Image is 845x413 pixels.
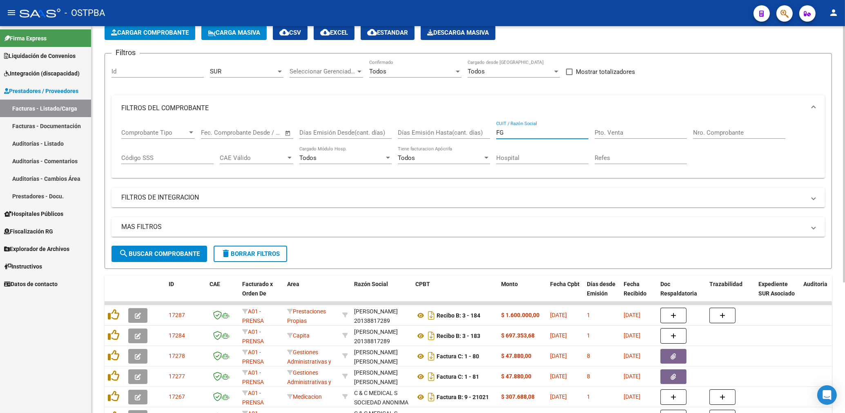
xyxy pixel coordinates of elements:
span: A01 - PRENSA [242,390,264,406]
span: Carga Masiva [208,29,260,36]
span: Estandar [367,29,408,36]
span: Fecha Cpbt [550,281,580,287]
span: Monto [501,281,518,287]
span: 17267 [169,393,185,400]
span: [DATE] [624,373,640,380]
datatable-header-cell: ID [165,275,206,311]
span: [DATE] [550,373,567,380]
span: Cargar Comprobante [111,29,189,36]
i: Descargar documento [426,309,437,322]
strong: $ 47.880,00 [501,373,531,380]
span: Gestiones Administrativas y Otros [287,369,331,395]
datatable-header-cell: Fecha Cpbt [547,275,584,311]
div: [PERSON_NAME] [PERSON_NAME] [354,348,409,366]
button: CSV [273,25,308,40]
datatable-header-cell: Facturado x Orden De [239,275,284,311]
span: Hospitales Públicos [4,209,63,218]
div: 20138817289 [354,307,409,324]
button: EXCEL [314,25,354,40]
i: Descargar documento [426,329,437,342]
span: [DATE] [624,353,640,359]
span: Doc Respaldatoria [660,281,697,297]
span: [DATE] [550,393,567,400]
span: Instructivos [4,262,42,271]
div: [PERSON_NAME] [PERSON_NAME] [354,368,409,387]
mat-expansion-panel-header: MAS FILTROS [111,217,825,237]
button: Estandar [361,25,415,40]
span: Mostrar totalizadores [576,67,635,77]
span: Firma Express [4,34,47,43]
span: 1 [587,332,590,339]
span: Todos [299,154,317,162]
span: Buscar Comprobante [119,250,200,258]
datatable-header-cell: Doc Respaldatoria [657,275,706,311]
span: Expediente SUR Asociado [758,281,795,297]
datatable-header-cell: CAE [206,275,239,311]
button: Buscar Comprobante [111,246,207,262]
mat-icon: cloud_download [320,27,330,37]
span: 1 [587,312,590,318]
span: - OSTPBA [65,4,105,22]
span: Liquidación de Convenios [4,51,76,60]
span: Datos de contacto [4,280,58,289]
span: Explorador de Archivos [4,244,69,253]
datatable-header-cell: Monto [498,275,547,311]
span: Todos [468,68,485,75]
i: Descargar documento [426,391,437,404]
span: A01 - PRENSA [242,329,264,344]
mat-panel-title: FILTROS DE INTEGRACION [121,193,805,202]
span: [DATE] [624,312,640,318]
span: Facturado x Orden De [242,281,273,297]
span: Fecha Recibido [624,281,647,297]
span: Días desde Emisión [587,281,615,297]
span: Medicacion [287,393,322,400]
div: 27270224879 [354,348,409,365]
strong: $ 307.688,08 [501,393,535,400]
datatable-header-cell: Fecha Recibido [620,275,657,311]
div: 20138817289 [354,327,409,344]
datatable-header-cell: Trazabilidad [706,275,755,311]
span: [DATE] [550,353,567,359]
span: Borrar Filtros [221,250,280,258]
span: [DATE] [624,393,640,400]
span: [DATE] [624,332,640,339]
span: 8 [587,373,590,380]
span: CAE [210,281,220,287]
strong: $ 1.600.000,00 [501,312,540,318]
span: 17277 [169,373,185,380]
span: [DATE] [550,332,567,339]
div: [PERSON_NAME] [354,327,398,337]
span: 17287 [169,312,185,318]
mat-expansion-panel-header: FILTROS DE INTEGRACION [111,188,825,207]
span: SUR [210,68,221,75]
datatable-header-cell: Expediente SUR Asociado [755,275,800,311]
mat-icon: cloud_download [367,27,377,37]
strong: Recibo B: 3 - 183 [437,333,480,339]
span: [DATE] [550,312,567,318]
strong: Factura C: 1 - 80 [437,353,479,360]
span: 8 [587,353,590,359]
input: End date [235,129,274,136]
i: Descargar documento [426,370,437,383]
mat-icon: menu [7,8,16,18]
span: Fiscalización RG [4,227,53,236]
span: Todos [369,68,386,75]
span: CAE Válido [220,154,286,162]
span: EXCEL [320,29,348,36]
span: A01 - PRENSA [242,308,264,324]
span: Prestaciones Propias [287,308,326,324]
strong: $ 47.880,00 [501,353,531,359]
mat-icon: delete [221,249,231,258]
div: [PERSON_NAME] [354,307,398,316]
datatable-header-cell: Razón Social [351,275,412,311]
mat-panel-title: MAS FILTROS [121,222,805,231]
span: Prestadores / Proveedores [4,87,78,95]
mat-expansion-panel-header: FILTROS DEL COMPROBANTE [111,95,825,121]
i: Descargar documento [426,350,437,363]
datatable-header-cell: CPBT [412,275,498,311]
h3: Filtros [111,47,140,58]
div: Open Intercom Messenger [817,385,837,405]
span: Trazabilidad [709,281,742,287]
span: Descarga Masiva [427,29,489,36]
span: A01 - PRENSA [242,369,264,385]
